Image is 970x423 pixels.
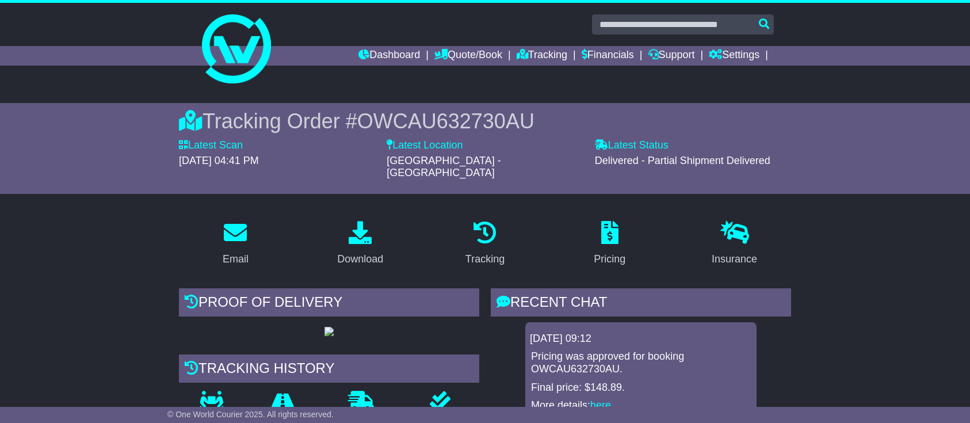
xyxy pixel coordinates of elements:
a: Support [648,46,695,66]
div: Proof of Delivery [179,288,479,319]
a: Pricing [586,217,633,271]
a: Download [330,217,391,271]
p: More details: . [531,399,751,412]
div: Insurance [712,251,757,267]
span: [GEOGRAPHIC_DATA] - [GEOGRAPHIC_DATA] [387,155,501,179]
div: Tracking history [179,355,479,386]
a: Tracking [517,46,567,66]
span: [DATE] 04:41 PM [179,155,259,166]
a: Tracking [458,217,512,271]
a: here [590,399,611,411]
a: Financials [582,46,634,66]
span: © One World Courier 2025. All rights reserved. [167,410,334,419]
div: Download [337,251,383,267]
img: GetPodImage [324,327,334,336]
label: Latest Location [387,139,463,152]
a: Dashboard [358,46,420,66]
p: Pricing was approved for booking OWCAU632730AU. [531,350,751,375]
div: Tracking [465,251,505,267]
span: Delivered - Partial Shipment Delivered [595,155,770,166]
a: Settings [709,46,759,66]
a: Quote/Book [434,46,502,66]
p: Final price: $148.89. [531,382,751,394]
div: Pricing [594,251,625,267]
div: RECENT CHAT [491,288,791,319]
a: Email [215,217,256,271]
a: Insurance [704,217,765,271]
span: OWCAU632730AU [357,109,534,133]
label: Latest Scan [179,139,243,152]
div: [DATE] 09:12 [530,333,752,345]
label: Latest Status [595,139,669,152]
div: Email [223,251,249,267]
div: Tracking Order # [179,109,791,134]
